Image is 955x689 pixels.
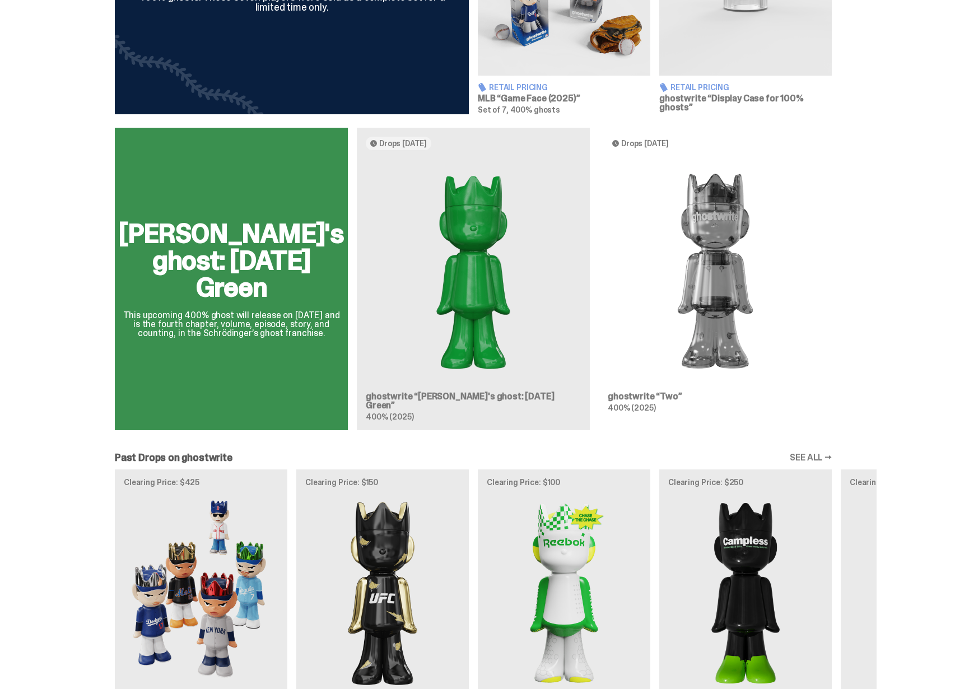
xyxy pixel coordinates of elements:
[366,159,581,383] img: Schrödinger's ghost: Sunday Green
[305,495,460,688] img: Ruby
[790,453,832,462] a: SEE ALL →
[487,478,641,486] p: Clearing Price: $100
[115,453,232,463] h2: Past Drops on ghostwrite
[659,94,832,112] h3: ghostwrite “Display Case for 100% ghosts”
[124,495,278,688] img: Game Face (2025)
[119,311,344,338] p: This upcoming 400% ghost will release on [DATE] and is the fourth chapter, volume, episode, story...
[670,83,729,91] span: Retail Pricing
[366,412,413,422] span: 400% (2025)
[124,478,278,486] p: Clearing Price: $425
[379,139,427,148] span: Drops [DATE]
[621,139,669,148] span: Drops [DATE]
[478,94,650,103] h3: MLB “Game Face (2025)”
[119,220,344,301] h2: [PERSON_NAME]'s ghost: [DATE] Green
[305,478,460,486] p: Clearing Price: $150
[608,159,823,383] img: Two
[487,495,641,688] img: Court Victory
[366,392,581,410] h3: ghostwrite “[PERSON_NAME]'s ghost: [DATE] Green”
[668,478,823,486] p: Clearing Price: $250
[668,495,823,688] img: Campless
[608,403,655,413] span: 400% (2025)
[608,392,823,401] h3: ghostwrite “Two”
[357,128,590,430] a: Drops [DATE] Schrödinger's ghost: Sunday Green
[478,105,560,115] span: Set of 7, 400% ghosts
[489,83,548,91] span: Retail Pricing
